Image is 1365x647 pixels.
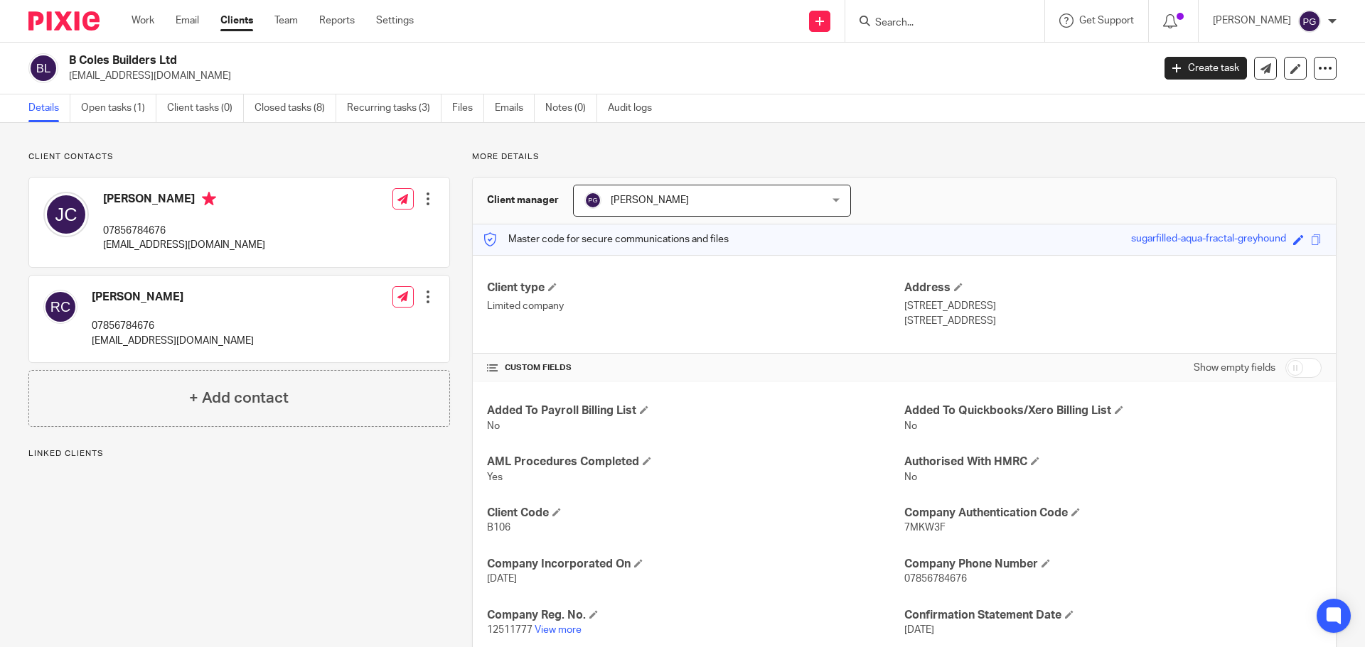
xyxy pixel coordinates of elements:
p: [EMAIL_ADDRESS][DOMAIN_NAME] [92,334,254,348]
p: [STREET_ADDRESS] [904,314,1322,328]
img: Pixie [28,11,100,31]
a: View more [535,625,582,635]
p: Limited company [487,299,904,313]
a: Details [28,94,70,122]
span: 07856784676 [904,574,967,584]
i: Primary [202,192,216,206]
h4: Address [904,281,1322,295]
h4: Added To Payroll Billing List [487,403,904,418]
h2: B Coles Builders Ltd [69,53,928,68]
a: Recurring tasks (3) [347,94,441,122]
h4: AML Procedures Completed [487,455,904,469]
p: 07856784676 [103,224,265,238]
a: Open tasks (1) [81,94,156,122]
span: [DATE] [487,574,517,584]
a: Files [452,94,484,122]
a: Reports [319,13,355,28]
span: No [904,472,917,482]
p: Master code for secure communications and files [483,232,729,246]
img: svg%3E [43,192,89,237]
p: [EMAIL_ADDRESS][DOMAIN_NAME] [103,238,265,252]
p: [PERSON_NAME] [1213,13,1291,28]
h4: Confirmation Statement Date [904,608,1322,623]
a: Client tasks (0) [167,94,244,122]
span: Get Support [1079,16,1134,26]
h4: Added To Quickbooks/Xero Billing List [904,403,1322,418]
h4: [PERSON_NAME] [92,290,254,305]
input: Search [874,17,1002,30]
span: B106 [487,523,510,533]
img: svg%3E [28,53,58,83]
a: Audit logs [608,94,663,122]
p: [STREET_ADDRESS] [904,299,1322,313]
img: svg%3E [43,290,77,324]
p: Linked clients [28,448,450,460]
h4: Client type [487,281,904,295]
a: Notes (0) [545,94,597,122]
span: Yes [487,472,503,482]
h4: Client Code [487,506,904,521]
h4: CUSTOM FIELDS [487,362,904,374]
h4: + Add contact [189,387,289,409]
img: svg%3E [584,192,601,209]
div: sugarfilled-aqua-fractal-greyhound [1131,232,1286,248]
a: Email [176,13,199,28]
h4: Company Authentication Code [904,506,1322,521]
p: More details [472,151,1337,163]
h4: Company Incorporated On [487,557,904,572]
span: 12511777 [487,625,532,635]
h4: Company Reg. No. [487,608,904,623]
span: No [904,421,917,431]
h4: [PERSON_NAME] [103,192,265,210]
span: [DATE] [904,625,934,635]
label: Show empty fields [1194,361,1275,375]
span: 7MKW3F [904,523,946,533]
h3: Client manager [487,193,559,207]
span: [PERSON_NAME] [611,195,689,205]
span: No [487,421,500,431]
a: Closed tasks (8) [255,94,336,122]
h4: Authorised With HMRC [904,455,1322,469]
a: Clients [220,13,253,28]
p: Client contacts [28,151,450,163]
p: 07856784676 [92,319,254,333]
h4: Company Phone Number [904,557,1322,572]
a: Work [132,13,154,28]
a: Settings [376,13,414,28]
a: Emails [495,94,535,122]
img: svg%3E [1298,10,1321,33]
a: Team [274,13,298,28]
a: Create task [1165,57,1247,80]
p: [EMAIL_ADDRESS][DOMAIN_NAME] [69,69,1143,83]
